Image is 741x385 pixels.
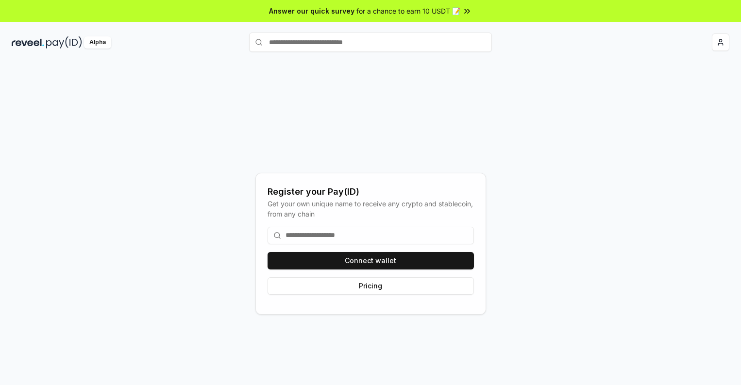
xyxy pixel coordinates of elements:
button: Pricing [268,277,474,295]
img: pay_id [46,36,82,49]
div: Register your Pay(ID) [268,185,474,199]
span: Answer our quick survey [269,6,354,16]
img: reveel_dark [12,36,44,49]
div: Alpha [84,36,111,49]
button: Connect wallet [268,252,474,269]
div: Get your own unique name to receive any crypto and stablecoin, from any chain [268,199,474,219]
span: for a chance to earn 10 USDT 📝 [356,6,460,16]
